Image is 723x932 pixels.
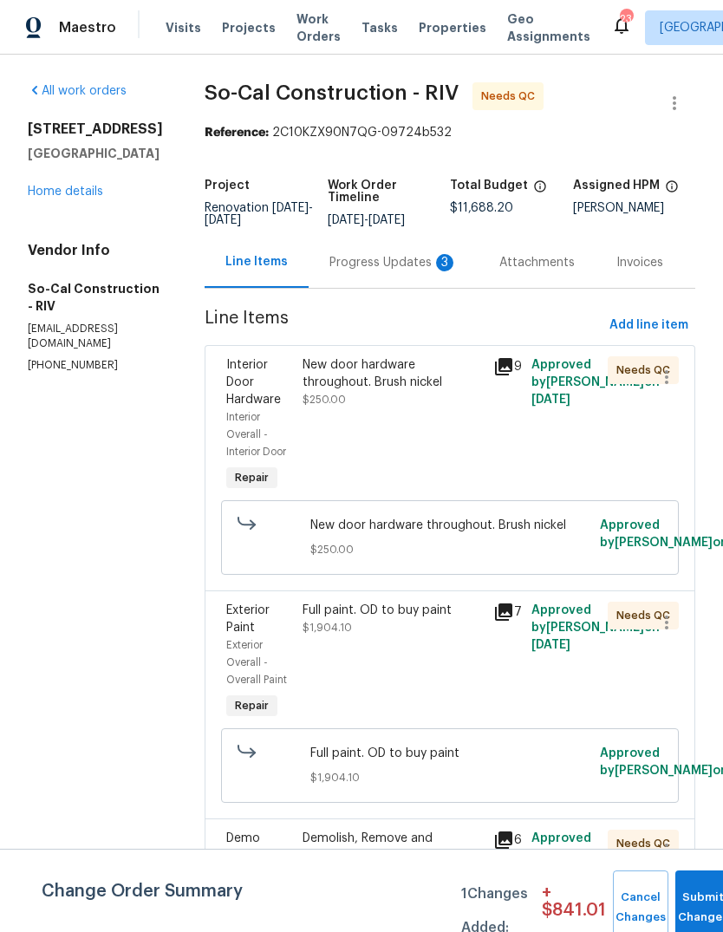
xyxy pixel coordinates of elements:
[205,127,269,139] b: Reference:
[296,10,341,45] span: Work Orders
[166,19,201,36] span: Visits
[303,622,352,633] span: $1,904.10
[205,82,459,103] span: So-Cal Construction - RIV
[573,179,660,192] h5: Assigned HPM
[328,214,364,226] span: [DATE]
[205,202,313,226] span: -
[499,254,575,271] div: Attachments
[310,541,590,558] span: $250.00
[205,214,241,226] span: [DATE]
[328,179,451,204] h5: Work Order Timeline
[28,280,163,315] h5: So-Cal Construction - RIV
[602,310,695,342] button: Add line item
[361,22,398,34] span: Tasks
[205,179,250,192] h5: Project
[493,602,521,622] div: 7
[28,186,103,198] a: Home details
[328,214,405,226] span: -
[59,19,116,36] span: Maestro
[310,745,590,762] span: Full paint. OD to buy paint
[481,88,542,105] span: Needs QC
[436,254,453,271] div: 3
[573,202,696,214] div: [PERSON_NAME]
[620,10,632,28] div: 23
[450,179,528,192] h5: Total Budget
[28,322,163,351] p: [EMAIL_ADDRESS][DOMAIN_NAME]
[684,888,722,928] span: Submit Changes
[226,412,286,457] span: Interior Overall - Interior Door
[665,179,679,202] span: The hpm assigned to this work order.
[222,19,276,36] span: Projects
[609,315,688,336] span: Add line item
[531,394,570,406] span: [DATE]
[616,254,663,271] div: Invoices
[28,358,163,373] p: [PHONE_NUMBER]
[205,310,602,342] span: Line Items
[531,639,570,651] span: [DATE]
[616,607,677,624] span: Needs QC
[493,830,521,851] div: 6
[531,832,660,879] span: Approved by [PERSON_NAME] on
[493,356,521,377] div: 9
[303,356,483,391] div: New door hardware throughout. Brush nickel
[228,469,276,486] span: Repair
[329,254,458,271] div: Progress Updates
[616,835,677,852] span: Needs QC
[205,124,695,141] div: 2C10KZX90N7QG-09724b532
[303,602,483,619] div: Full paint. OD to buy paint
[205,202,313,226] span: Renovation
[531,359,660,406] span: Approved by [PERSON_NAME] on
[272,202,309,214] span: [DATE]
[533,179,547,202] span: The total cost of line items that have been proposed by Opendoor. This sum includes line items th...
[310,769,590,786] span: $1,904.10
[368,214,405,226] span: [DATE]
[226,832,270,862] span: Demo Exterior
[450,202,513,214] span: $11,688.20
[225,253,288,270] div: Line Items
[616,362,677,379] span: Needs QC
[531,604,660,651] span: Approved by [PERSON_NAME] on
[419,19,486,36] span: Properties
[622,888,660,928] span: Cancel Changes
[28,121,163,138] h2: [STREET_ADDRESS]
[28,145,163,162] h5: [GEOGRAPHIC_DATA]
[303,394,346,405] span: $250.00
[228,697,276,714] span: Repair
[226,359,281,406] span: Interior Door Hardware
[310,517,590,534] span: New door hardware throughout. Brush nickel
[28,85,127,97] a: All work orders
[226,640,287,685] span: Exterior Overall - Overall Paint
[507,10,590,45] span: Geo Assignments
[226,604,270,634] span: Exterior Paint
[28,242,163,259] h4: Vendor Info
